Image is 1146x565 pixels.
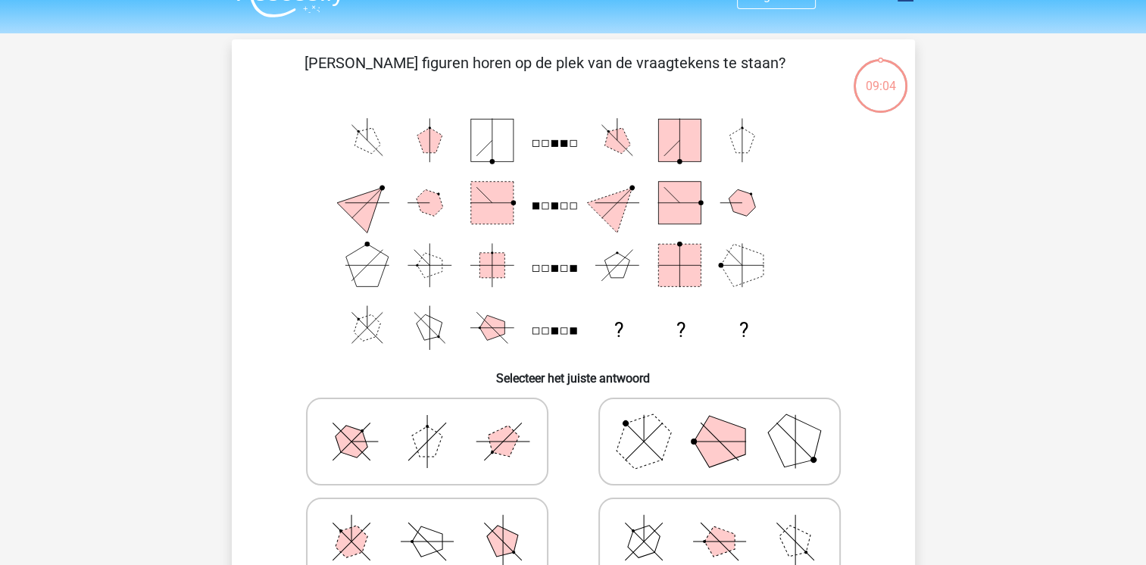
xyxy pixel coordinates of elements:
[852,58,909,95] div: 09:04
[256,359,891,386] h6: Selecteer het juiste antwoord
[256,52,834,97] p: [PERSON_NAME] figuren horen op de plek van de vraagtekens te staan?
[676,319,685,342] text: ?
[614,319,623,342] text: ?
[738,319,748,342] text: ?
